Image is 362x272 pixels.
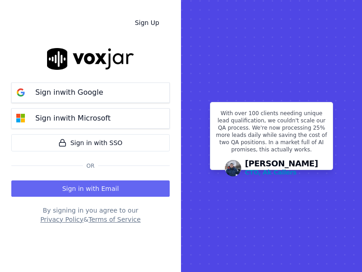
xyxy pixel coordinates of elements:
[35,87,103,98] p: Sign in with Google
[88,215,140,224] button: Terms of Service
[40,215,83,224] button: Privacy Policy
[128,15,167,31] a: Sign Up
[245,168,296,177] p: CTO, Ak Callers
[12,109,30,127] img: microsoft Sign in button
[35,113,110,124] p: Sign in with Microsoft
[216,110,327,157] p: With over 100 clients needing unique lead qualification, we couldn't scale our QA process. We're ...
[245,160,318,177] div: [PERSON_NAME]
[11,180,170,197] button: Sign in with Email
[47,48,134,69] img: logo
[11,108,170,129] button: Sign inwith Microsoft
[11,134,170,151] a: Sign in with SSO
[11,206,170,224] div: By signing in you agree to our &
[83,162,98,170] span: Or
[225,160,241,176] img: Avatar
[11,83,170,103] button: Sign inwith Google
[12,83,30,102] img: google Sign in button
